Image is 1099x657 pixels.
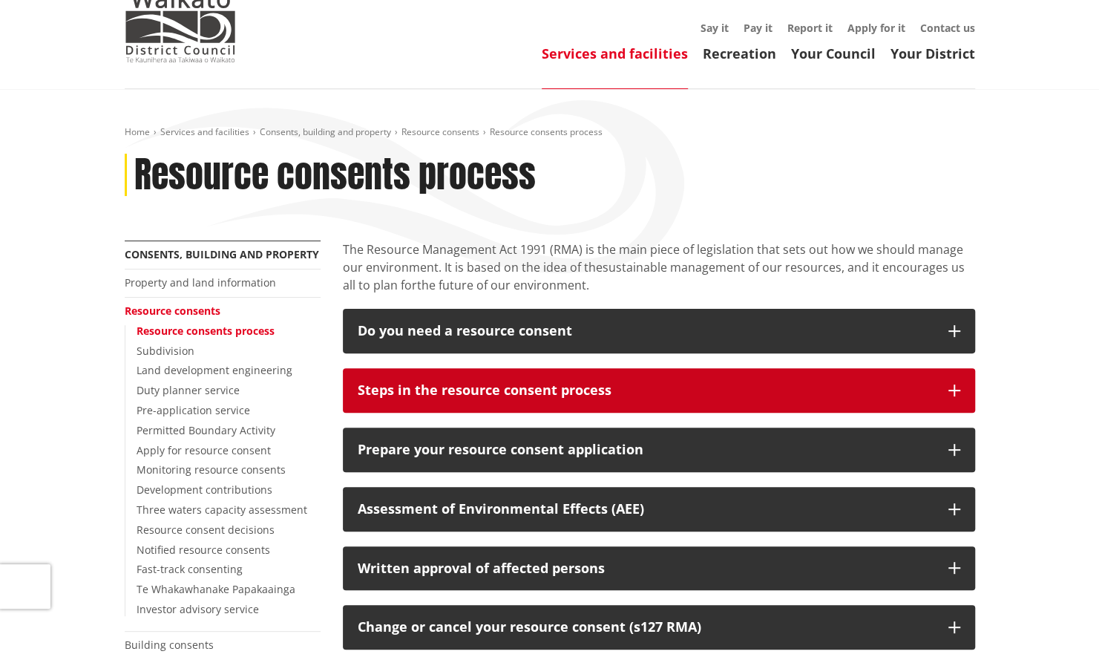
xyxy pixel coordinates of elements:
[703,45,776,62] a: Recreation
[701,21,729,35] a: Say it
[791,45,876,62] a: Your Council
[343,487,975,532] button: Assessment of Environmental Effects (AEE)
[490,125,603,138] span: Resource consents process
[358,502,934,517] div: Assessment of Environmental Effects (AEE)
[137,462,286,477] a: Monitoring resource consents
[358,561,934,576] div: Written approval of affected persons
[744,21,772,35] a: Pay it
[343,241,975,294] p: The Resource Management Act 1991 (RMA) is the main piece of legislation that sets out how we shou...
[401,125,479,138] a: Resource consents
[343,605,975,650] button: Change or cancel your resource consent (s127 RMA)
[137,443,271,457] a: Apply for resource consent
[542,45,688,62] a: Services and facilities
[137,543,270,557] a: Notified resource consents
[343,546,975,591] button: Written approval of affected persons
[787,21,833,35] a: Report it
[260,125,391,138] a: Consents, building and property
[137,403,250,417] a: Pre-application service
[137,324,275,338] a: Resource consents process
[890,45,975,62] a: Your District
[134,154,536,197] h1: Resource consents process
[125,126,975,139] nav: breadcrumb
[125,304,220,318] a: Resource consents
[137,503,307,517] a: Three waters capacity assessment
[358,383,934,398] div: Steps in the resource consent process
[125,275,276,290] a: Property and land information
[358,324,934,339] div: Do you need a resource consent
[137,344,194,358] a: Subdivision
[137,483,272,497] a: Development contributions
[847,21,905,35] a: Apply for it
[358,442,934,457] div: Prepare your resource consent application
[343,428,975,472] button: Prepare your resource consent application
[343,368,975,413] button: Steps in the resource consent process
[137,423,275,437] a: Permitted Boundary Activity
[137,523,275,537] a: Resource consent decisions
[920,21,975,35] a: Contact us
[137,562,243,576] a: Fast-track consenting
[343,309,975,353] button: Do you need a resource consent
[137,602,259,616] a: Investor advisory service
[125,247,319,261] a: Consents, building and property
[358,620,934,635] div: Change or cancel your resource consent (s127 RMA)
[137,582,295,596] a: Te Whakawhanake Papakaainga
[137,383,240,397] a: Duty planner service
[1031,595,1084,648] iframe: Messenger Launcher
[160,125,249,138] a: Services and facilities
[125,638,214,652] a: Building consents
[125,125,150,138] a: Home
[137,363,292,377] a: Land development engineering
